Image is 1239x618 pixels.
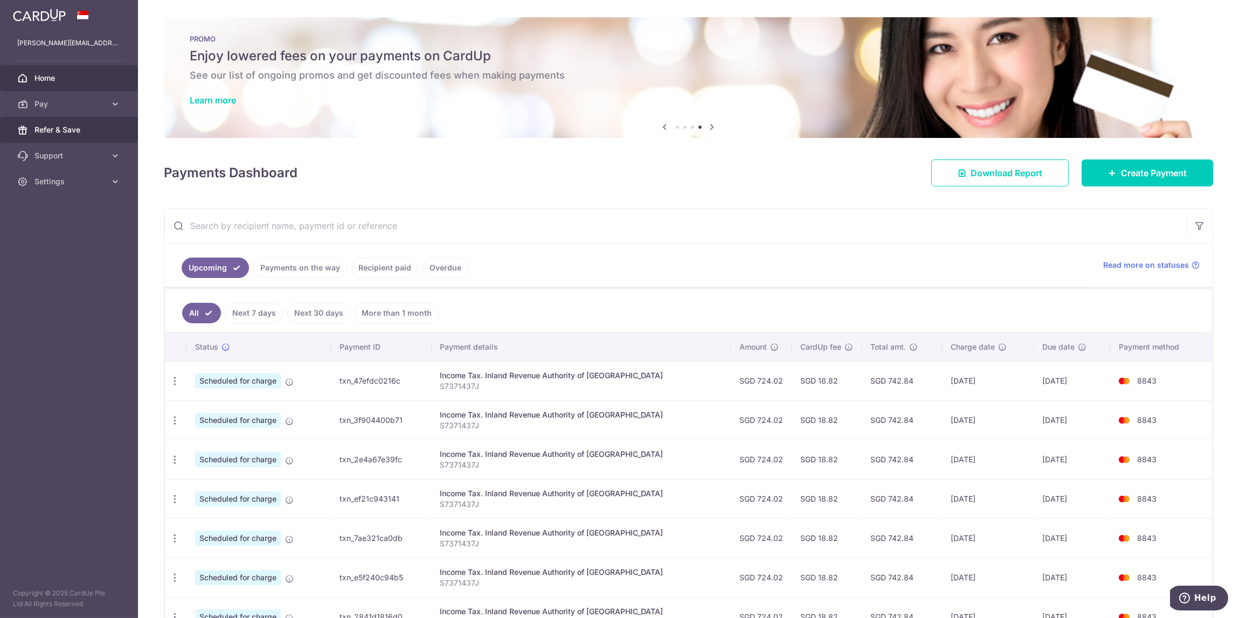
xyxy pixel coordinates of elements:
span: Home [34,73,106,84]
th: Payment ID [331,333,432,361]
td: [DATE] [1034,361,1110,400]
img: Bank Card [1113,492,1135,505]
td: SGD 18.82 [792,479,862,518]
td: [DATE] [942,479,1033,518]
div: Income Tax. Inland Revenue Authority of [GEOGRAPHIC_DATA] [440,527,722,538]
a: All [182,303,221,323]
td: SGD 724.02 [731,440,792,479]
span: Scheduled for charge [195,531,281,546]
td: txn_3f904400b71 [331,400,432,440]
img: Bank Card [1113,374,1135,387]
a: More than 1 month [355,303,439,323]
a: Overdue [423,258,468,278]
span: Scheduled for charge [195,570,281,585]
img: Bank Card [1113,414,1135,427]
a: Learn more [190,95,236,106]
span: Due date [1042,342,1075,352]
span: Scheduled for charge [195,373,281,388]
span: 8843 [1137,376,1157,385]
p: [PERSON_NAME][EMAIL_ADDRESS][DOMAIN_NAME] [17,38,121,48]
td: SGD 724.02 [731,361,792,400]
td: SGD 742.84 [862,518,942,558]
p: S7371437J [440,538,722,549]
span: Charge date [951,342,995,352]
h5: Enjoy lowered fees on your payments on CardUp [190,47,1187,65]
p: PROMO [190,34,1187,43]
td: [DATE] [942,361,1033,400]
p: S7371437J [440,381,722,392]
span: Total amt. [870,342,906,352]
td: SGD 724.02 [731,518,792,558]
img: Bank Card [1113,453,1135,466]
div: Income Tax. Inland Revenue Authority of [GEOGRAPHIC_DATA] [440,370,722,381]
span: 8843 [1137,455,1157,464]
td: txn_e5f240c94b5 [331,558,432,597]
td: SGD 742.84 [862,558,942,597]
td: SGD 742.84 [862,440,942,479]
a: Read more on statuses [1103,260,1200,270]
span: 8843 [1137,494,1157,503]
span: Amount [739,342,767,352]
td: SGD 18.82 [792,400,862,440]
td: txn_2e4a67e39fc [331,440,432,479]
td: txn_ef21c943141 [331,479,432,518]
td: [DATE] [1034,400,1110,440]
span: Scheduled for charge [195,452,281,467]
p: S7371437J [440,420,722,431]
span: Refer & Save [34,124,106,135]
p: S7371437J [440,499,722,510]
a: Next 7 days [225,303,283,323]
span: 8843 [1137,415,1157,425]
th: Payment method [1110,333,1212,361]
td: [DATE] [1034,558,1110,597]
td: SGD 18.82 [792,558,862,597]
iframe: Opens a widget where you can find more information [1170,586,1228,613]
span: Download Report [971,166,1042,179]
a: Recipient paid [351,258,418,278]
td: SGD 18.82 [792,440,862,479]
div: Income Tax. Inland Revenue Authority of [GEOGRAPHIC_DATA] [440,567,722,578]
td: SGD 724.02 [731,479,792,518]
td: [DATE] [1034,440,1110,479]
a: Payments on the way [253,258,347,278]
a: Upcoming [182,258,249,278]
td: SGD 724.02 [731,400,792,440]
div: Income Tax. Inland Revenue Authority of [GEOGRAPHIC_DATA] [440,606,722,617]
a: Download Report [931,159,1069,186]
a: Next 30 days [287,303,350,323]
td: SGD 742.84 [862,400,942,440]
img: CardUp [13,9,66,22]
h4: Payments Dashboard [164,163,297,183]
span: CardUp fee [800,342,841,352]
h6: See our list of ongoing promos and get discounted fees when making payments [190,69,1187,82]
td: SGD 18.82 [792,518,862,558]
span: Settings [34,176,106,187]
div: Income Tax. Inland Revenue Authority of [GEOGRAPHIC_DATA] [440,488,722,499]
td: [DATE] [1034,518,1110,558]
td: SGD 742.84 [862,479,942,518]
span: 8843 [1137,533,1157,543]
td: SGD 724.02 [731,558,792,597]
td: txn_47efdc0216c [331,361,432,400]
a: Create Payment [1082,159,1213,186]
td: txn_7ae321ca0db [331,518,432,558]
div: Income Tax. Inland Revenue Authority of [GEOGRAPHIC_DATA] [440,449,722,460]
span: Scheduled for charge [195,491,281,506]
span: Read more on statuses [1103,260,1189,270]
td: [DATE] [942,518,1033,558]
img: Latest Promos banner [164,17,1213,138]
td: [DATE] [1034,479,1110,518]
td: SGD 18.82 [792,361,862,400]
img: Bank Card [1113,532,1135,545]
span: Status [195,342,218,352]
span: 8843 [1137,573,1157,582]
td: [DATE] [942,440,1033,479]
td: SGD 742.84 [862,361,942,400]
td: [DATE] [942,400,1033,440]
img: Bank Card [1113,571,1135,584]
div: Income Tax. Inland Revenue Authority of [GEOGRAPHIC_DATA] [440,409,722,420]
input: Search by recipient name, payment id or reference [164,209,1187,243]
span: Create Payment [1121,166,1187,179]
th: Payment details [432,333,731,361]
